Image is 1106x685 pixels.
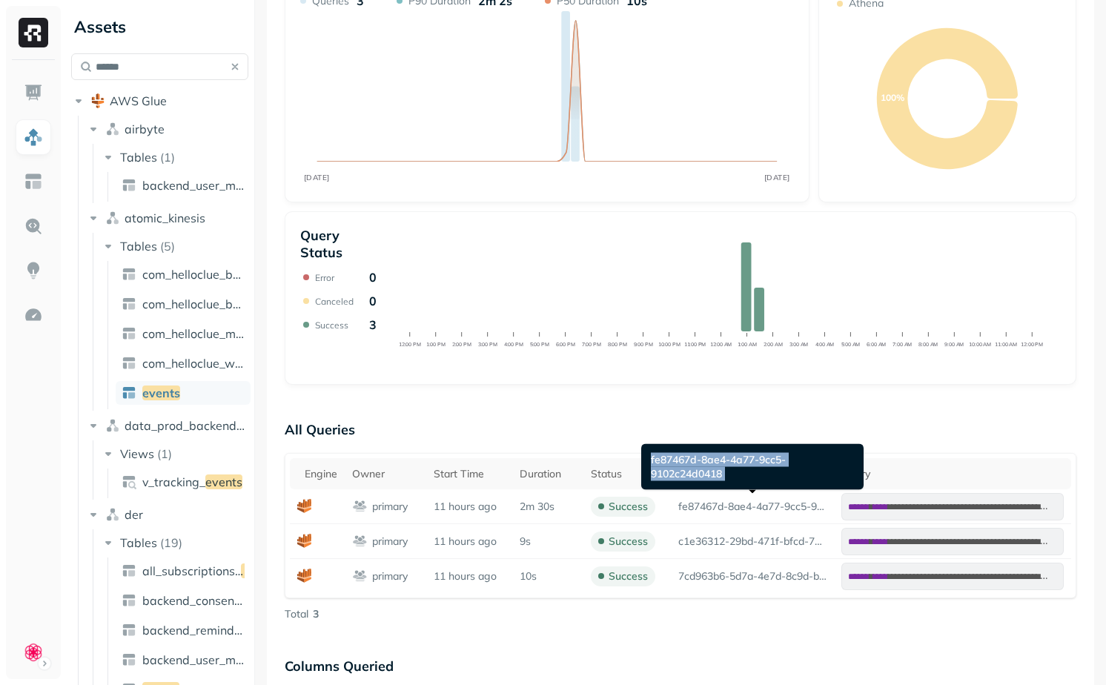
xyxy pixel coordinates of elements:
[120,239,157,254] span: Tables
[658,341,681,348] tspan: 10:00 PM
[609,500,648,514] p: success
[105,418,120,433] img: namespace
[122,267,136,282] img: table
[19,18,48,47] img: Ryft
[369,270,377,285] p: 0
[122,623,136,638] img: table
[116,262,251,286] a: com_helloclue_backend_
[285,414,1076,444] p: All Queries
[116,322,251,345] a: com_helloclue_mobile_
[520,467,575,481] div: Duration
[678,569,827,583] p: 7cd963b6-5d7a-4e7d-8c9d-bc508118e849
[157,446,172,461] p: ( 1 )
[116,351,251,375] a: com_helloclue_web_
[434,500,506,514] p: 11 hours ago
[763,341,782,348] tspan: 2:00 AM
[352,467,418,481] div: Owner
[125,211,205,225] span: atomic_kinesis
[372,569,408,583] p: primary
[24,128,43,147] img: Assets
[867,341,886,348] tspan: 6:00 AM
[142,297,352,311] span: com_helloclue_backend_subscription_
[641,444,864,490] div: fe87467d-8ae4-4a77-9cc5-9102c24d0418
[881,92,904,103] text: 100%
[372,535,408,549] p: primary
[372,500,408,514] p: primary
[634,341,653,348] tspan: 9:00 PM
[105,507,120,522] img: namespace
[315,272,334,283] p: Error
[609,569,648,583] p: success
[116,292,251,316] a: com_helloclue_backend_subscription_
[122,297,136,311] img: table
[434,569,506,583] p: 11 hours ago
[608,341,627,348] tspan: 8:00 PM
[116,618,251,642] a: backend_reminder_
[995,341,1017,348] tspan: 11:00 AM
[841,467,1064,481] div: Query
[399,341,421,348] tspan: 12:00 PM
[120,535,157,550] span: Tables
[789,341,808,348] tspan: 3:00 AM
[142,593,304,608] span: backend_consents_updated_
[918,341,938,348] tspan: 8:00 AM
[101,145,250,169] button: Tables(1)
[1021,341,1043,348] tspan: 12:00 PM
[71,15,248,39] div: Assets
[122,652,136,667] img: table
[160,239,175,254] p: ( 5 )
[125,122,165,136] span: airbyte
[504,341,523,348] tspan: 4:00 PM
[122,563,136,578] img: table
[116,559,251,583] a: all_subscriptions_events
[142,385,180,400] span: events
[120,150,157,165] span: Tables
[90,93,105,108] img: root
[86,206,249,230] button: atomic_kinesis
[591,467,663,481] div: Status
[530,341,549,348] tspan: 5:00 PM
[110,93,167,108] span: AWS Glue
[24,216,43,236] img: Query Explorer
[710,341,732,348] tspan: 12:00 AM
[116,589,251,612] a: backend_consents_updated_
[142,623,251,638] span: backend_reminder_
[122,356,136,371] img: table
[285,651,1076,681] p: Columns Queried
[285,607,308,621] p: Total
[678,535,827,549] p: c1e36312-29bd-471f-bfcd-7a45f485a96b
[678,500,827,514] p: fe87467d-8ae4-4a77-9cc5-9102c24d0418
[369,294,377,308] p: 0
[122,385,136,400] img: table
[142,267,279,282] span: com_helloclue_backend_
[737,341,756,348] tspan: 1:00 AM
[116,381,251,405] a: events
[315,296,354,307] p: Canceled
[116,648,251,672] a: backend_user_mode_
[434,535,506,549] p: 11 hours ago
[86,414,249,437] button: data_prod_backend_db
[434,467,506,481] div: Start Time
[304,173,330,182] tspan: [DATE]
[142,356,255,371] span: com_helloclue_web_
[125,507,143,522] span: der
[300,227,377,261] p: Query Status
[125,418,257,433] span: data_prod_backend_db
[116,470,251,494] a: v_tracking_events
[520,569,537,583] p: 10s
[24,305,43,325] img: Optimization
[426,341,446,348] tspan: 1:00 PM
[369,317,377,332] p: 3
[160,150,175,165] p: ( 1 )
[101,234,250,258] button: Tables(5)
[582,341,601,348] tspan: 7:00 PM
[122,326,136,341] img: table
[160,535,182,550] p: ( 19 )
[101,531,250,555] button: Tables(19)
[478,341,497,348] tspan: 3:00 PM
[122,178,136,193] img: table
[305,467,337,481] div: Engine
[452,341,471,348] tspan: 2:00 PM
[764,173,790,182] tspan: [DATE]
[313,607,319,621] p: 3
